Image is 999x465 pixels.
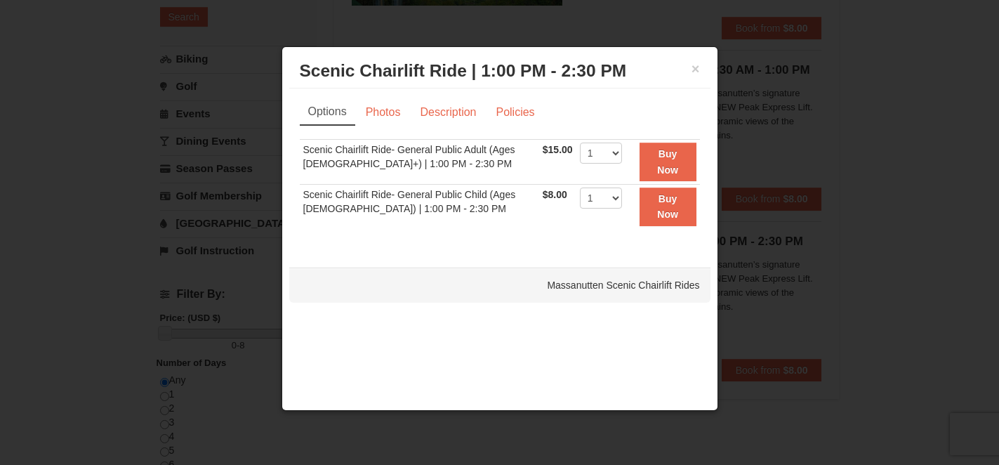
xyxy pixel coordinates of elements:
button: Buy Now [640,143,696,181]
span: $15.00 [543,144,573,155]
strong: Buy Now [657,148,678,175]
strong: Buy Now [657,193,678,220]
td: Scenic Chairlift Ride- General Public Child (Ages [DEMOGRAPHIC_DATA]) | 1:00 PM - 2:30 PM [300,185,539,229]
h3: Scenic Chairlift Ride | 1:00 PM - 2:30 PM [300,60,700,81]
a: Options [300,99,355,126]
span: $8.00 [543,189,567,200]
td: Scenic Chairlift Ride- General Public Adult (Ages [DEMOGRAPHIC_DATA]+) | 1:00 PM - 2:30 PM [300,140,539,185]
a: Policies [487,99,543,126]
div: Massanutten Scenic Chairlift Rides [289,268,710,303]
a: Description [411,99,485,126]
button: Buy Now [640,188,696,226]
a: Photos [357,99,410,126]
button: × [692,62,700,76]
